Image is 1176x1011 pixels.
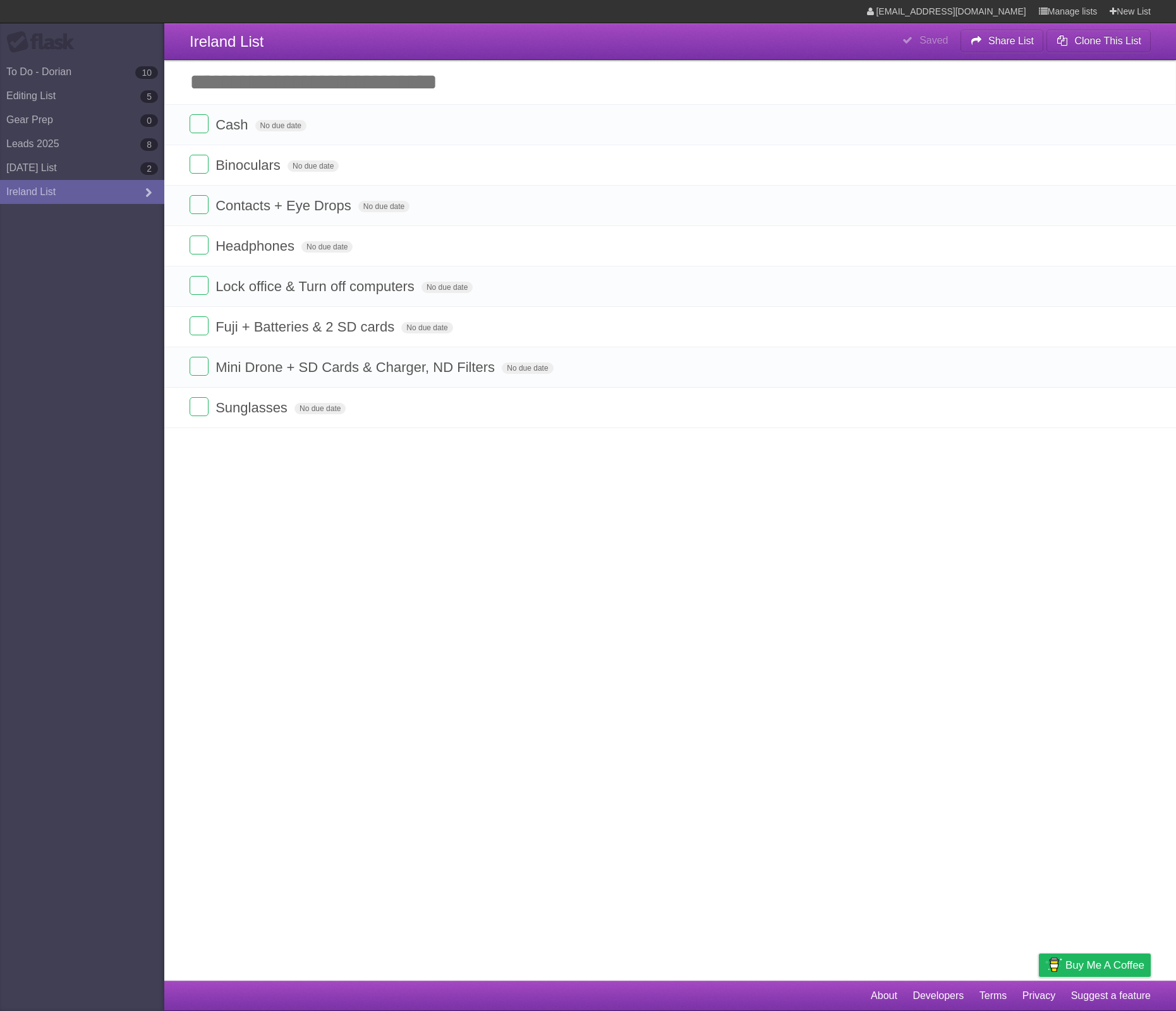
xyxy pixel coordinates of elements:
[502,362,553,374] span: No due date
[6,31,82,54] div: Flask
[215,117,251,133] span: Cash
[135,66,158,79] b: 10
[190,155,209,174] label: Done
[988,35,1034,46] b: Share List
[1045,954,1062,976] img: Buy me a coffee
[190,316,209,335] label: Done
[288,160,339,172] span: No due date
[140,138,158,151] b: 8
[1039,954,1151,977] a: Buy me a coffee
[215,319,397,335] span: Fuji + Batteries & 2 SD cards
[979,984,1007,1008] a: Terms
[358,201,409,212] span: No due date
[140,114,158,127] b: 0
[215,278,418,294] span: Lock office & Turn off computers
[140,162,158,175] b: 2
[215,359,498,375] span: Mini Drone + SD Cards & Charger, ND Filters
[190,195,209,214] label: Done
[401,322,452,333] span: No due date
[190,276,209,295] label: Done
[1022,984,1055,1008] a: Privacy
[301,241,353,253] span: No due date
[871,984,897,1008] a: About
[215,238,298,254] span: Headphones
[255,120,306,131] span: No due date
[1074,35,1141,46] b: Clone This List
[912,984,964,1008] a: Developers
[294,403,346,414] span: No due date
[140,90,158,103] b: 5
[190,236,209,254] label: Done
[961,30,1044,52] button: Share List
[215,198,355,213] span: Contacts + Eye Drops
[190,357,209,376] label: Done
[215,400,291,416] span: Sunglasses
[190,397,209,416] label: Done
[190,114,209,133] label: Done
[1065,954,1144,976] span: Buy me a coffee
[919,35,948,45] b: Saved
[1071,984,1151,1008] a: Suggest a feature
[1046,30,1151,52] button: Clone This List
[215,157,284,173] span: Binoculars
[190,33,264,50] span: Ireland List
[421,282,473,293] span: No due date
